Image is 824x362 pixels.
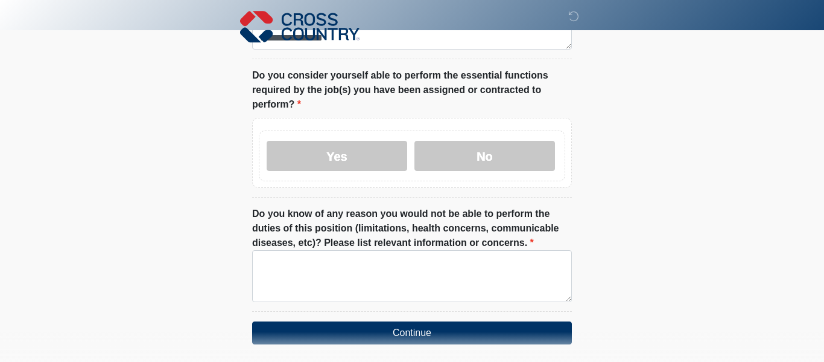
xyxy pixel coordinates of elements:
label: Do you know of any reason you would not be able to perform the duties of this position (limitatio... [252,207,572,250]
button: Continue [252,322,572,344]
label: No [414,141,555,171]
label: Do you consider yourself able to perform the essential functions required by the job(s) you have ... [252,68,572,112]
img: Cross Country Logo [240,9,360,44]
label: Yes [267,141,407,171]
